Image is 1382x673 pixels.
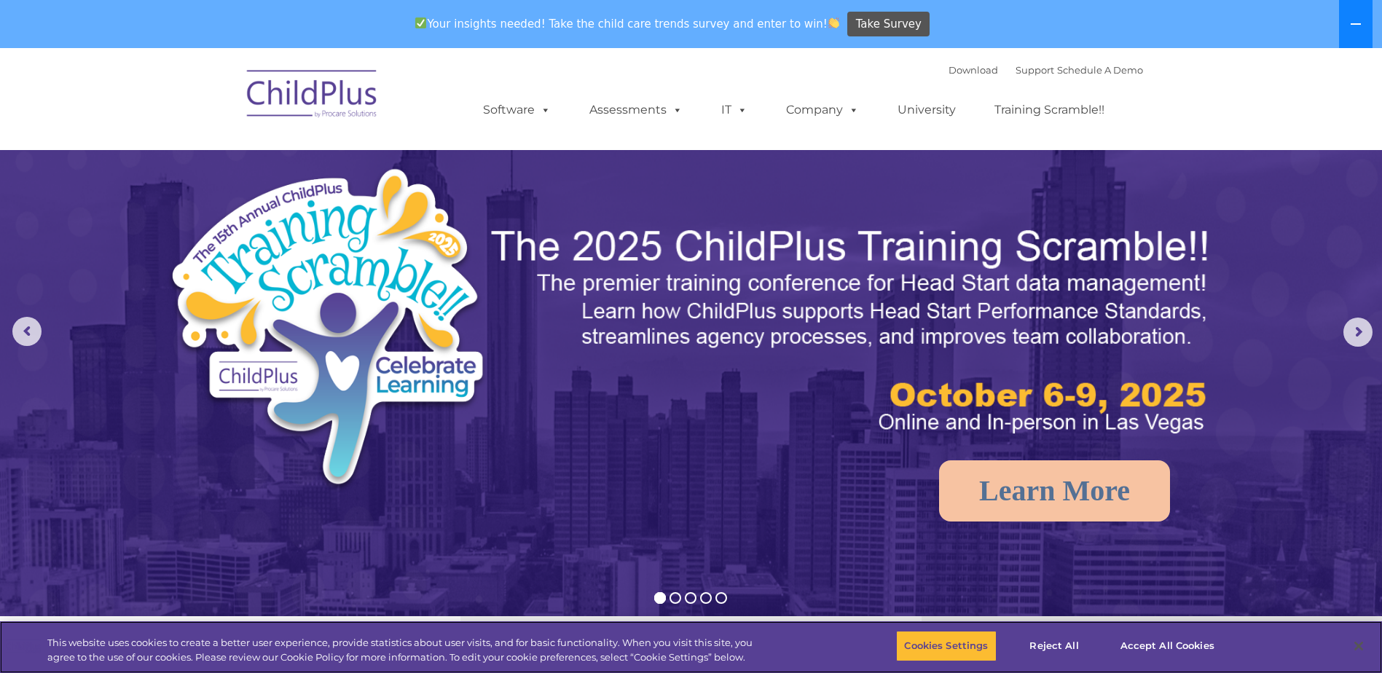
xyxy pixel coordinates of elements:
a: IT [707,95,762,125]
span: Take Survey [856,12,922,37]
font: | [949,64,1143,76]
span: Your insights needed! Take the child care trends survey and enter to win! [409,9,846,38]
button: Close [1343,630,1375,662]
a: Download [949,64,998,76]
button: Reject All [1009,631,1100,661]
a: Schedule A Demo [1057,64,1143,76]
a: Take Survey [847,12,930,37]
img: ✅ [415,17,426,28]
button: Accept All Cookies [1112,631,1222,661]
img: 👏 [828,17,839,28]
img: ChildPlus by Procare Solutions [240,60,385,133]
a: University [883,95,970,125]
a: Company [772,95,873,125]
span: Phone number [203,156,264,167]
button: Cookies Settings [896,631,996,661]
a: Software [468,95,565,125]
a: Learn More [939,460,1170,522]
a: Support [1016,64,1054,76]
div: This website uses cookies to create a better user experience, provide statistics about user visit... [47,636,760,664]
a: Training Scramble!! [980,95,1119,125]
span: Last name [203,96,247,107]
a: Assessments [575,95,697,125]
